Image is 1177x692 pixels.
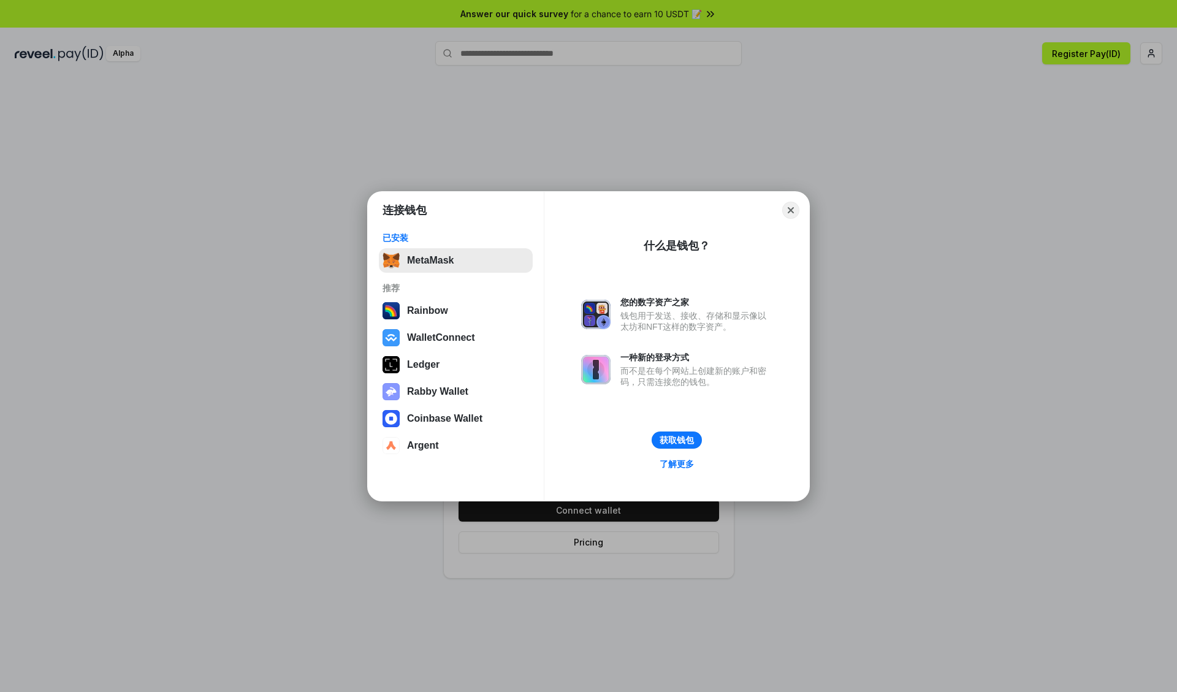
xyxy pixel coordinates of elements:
[644,238,710,253] div: 什么是钱包？
[379,379,533,404] button: Rabby Wallet
[620,297,772,308] div: 您的数字资产之家
[383,356,400,373] img: svg+xml,%3Csvg%20xmlns%3D%22http%3A%2F%2Fwww.w3.org%2F2000%2Fsvg%22%20width%3D%2228%22%20height%3...
[660,435,694,446] div: 获取钱包
[383,232,529,243] div: 已安装
[383,302,400,319] img: svg+xml,%3Csvg%20width%3D%22120%22%20height%3D%22120%22%20viewBox%3D%220%200%20120%20120%22%20fil...
[407,440,439,451] div: Argent
[652,456,701,472] a: 了解更多
[407,386,468,397] div: Rabby Wallet
[383,329,400,346] img: svg+xml,%3Csvg%20width%3D%2228%22%20height%3D%2228%22%20viewBox%3D%220%200%2028%2028%22%20fill%3D...
[652,432,702,449] button: 获取钱包
[379,248,533,273] button: MetaMask
[407,305,448,316] div: Rainbow
[581,355,611,384] img: svg+xml,%3Csvg%20xmlns%3D%22http%3A%2F%2Fwww.w3.org%2F2000%2Fsvg%22%20fill%3D%22none%22%20viewBox...
[407,413,482,424] div: Coinbase Wallet
[660,458,694,470] div: 了解更多
[407,359,440,370] div: Ledger
[581,300,611,329] img: svg+xml,%3Csvg%20xmlns%3D%22http%3A%2F%2Fwww.w3.org%2F2000%2Fsvg%22%20fill%3D%22none%22%20viewBox...
[379,433,533,458] button: Argent
[379,325,533,350] button: WalletConnect
[383,410,400,427] img: svg+xml,%3Csvg%20width%3D%2228%22%20height%3D%2228%22%20viewBox%3D%220%200%2028%2028%22%20fill%3D...
[379,298,533,323] button: Rainbow
[379,352,533,377] button: Ledger
[383,283,529,294] div: 推荐
[620,365,772,387] div: 而不是在每个网站上创建新的账户和密码，只需连接您的钱包。
[620,310,772,332] div: 钱包用于发送、接收、存储和显示像以太坊和NFT这样的数字资产。
[782,202,799,219] button: Close
[383,437,400,454] img: svg+xml,%3Csvg%20width%3D%2228%22%20height%3D%2228%22%20viewBox%3D%220%200%2028%2028%22%20fill%3D...
[383,203,427,218] h1: 连接钱包
[383,383,400,400] img: svg+xml,%3Csvg%20xmlns%3D%22http%3A%2F%2Fwww.w3.org%2F2000%2Fsvg%22%20fill%3D%22none%22%20viewBox...
[620,352,772,363] div: 一种新的登录方式
[383,252,400,269] img: svg+xml,%3Csvg%20fill%3D%22none%22%20height%3D%2233%22%20viewBox%3D%220%200%2035%2033%22%20width%...
[407,332,475,343] div: WalletConnect
[407,255,454,266] div: MetaMask
[379,406,533,431] button: Coinbase Wallet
